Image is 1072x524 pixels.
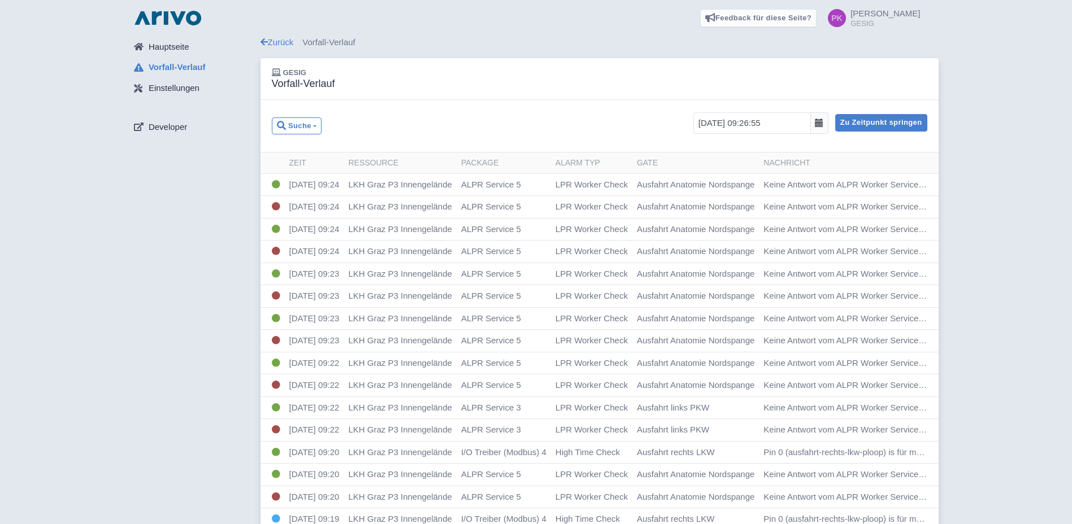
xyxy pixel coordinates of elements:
span: Gestarted: 28. August 2025, 09:24 [289,180,340,189]
span: GESIG [283,68,307,77]
span: Keine Antwort vom ALPR Worker Service. Keine Bilder werden verarbeitet. [763,313,1044,323]
span: Developer [149,121,187,134]
i: Fehler [272,336,280,344]
i: Fehler [272,202,280,211]
span: lpr_worker_no_response [555,202,628,211]
span: ausfahrt-rechts-lkw [637,447,715,457]
span: lkh-graz-p3 [348,403,452,412]
i: OK [272,269,280,278]
span: lkh-graz-p3 [348,447,452,457]
span: Keine Antwort vom ALPR Worker Service. Keine Bilder werden verarbeitet. [763,469,1044,479]
i: Fehler [272,492,280,501]
span: Vorfall-Verlauf [149,61,206,74]
span: Gestoppt: 28. August 2025, 09:23 [289,335,340,345]
span: ausfahrt-anatomie-nordspange [637,469,754,479]
span: Pin 0 (ausfahrt-rechts-lkw-ploop) is für mehr als 3 Minuten dauerhaft aktiviert. [763,447,1053,457]
span: lkh-graz-p3 [348,269,452,278]
i: OK [272,180,280,189]
span: Pin 0 (ausfahrt-rechts-lkw-ploop) is für mehr als 3 Minuten dauerhaft aktiviert. [763,514,1053,523]
span: Keine Antwort vom ALPR Worker Service. Keine Bilder werden verarbeitet. [763,358,1044,368]
input: (optional) [693,112,811,134]
span: om_alpr_nn_5 [461,180,521,189]
span: om_alpr_nn_5 [461,469,521,479]
span: Gestoppt: 28. August 2025, 09:20 [289,492,340,501]
span: Gestoppt: 28. August 2025, 09:24 [289,246,340,256]
span: om_io_modbus_4 [461,447,546,457]
span: Gestarted: 28. August 2025, 09:22 [289,403,340,412]
a: Developer [125,116,261,138]
span: ausfahrt-links-pkw [637,425,709,434]
span: ausfahrt-anatomie-nordspange [637,291,754,300]
span: Hauptseite [149,41,189,54]
span: om_alpr_nn_5 [461,358,521,368]
span: ausfahrt-anatomie-nordspange [637,335,754,345]
img: logo [132,9,204,27]
span: Gestoppt: 28. August 2025, 09:22 [289,425,340,434]
span: ausfahrt-rechts-lkw [637,514,715,523]
span: lkh-graz-p3 [348,313,452,323]
i: OK [272,470,280,478]
span: Gestarted: 28. August 2025, 09:23 [289,313,340,323]
span: Gestarted: 28. August 2025, 09:22 [289,358,340,368]
span: lpr_worker_no_response [555,224,628,234]
span: lkh-graz-p3 [348,202,452,211]
i: OK [272,359,280,367]
a: Hauptseite [125,36,261,58]
span: lkh-graz-p3 [348,358,452,368]
span: Gestoppt: 28. August 2025, 09:22 [289,380,340,390]
th: Gate [632,152,759,174]
span: lkh-graz-p3 [348,180,452,189]
span: lpr_worker_no_response [555,403,628,412]
span: ausfahrt-anatomie-nordspange [637,224,754,234]
i: OK [272,403,280,412]
small: GESIG [850,20,920,27]
span: Gestoppt: 28. August 2025, 09:23 [289,291,340,300]
span: Gestoppt: 28. August 2025, 09:24 [289,202,340,211]
span: lpr_worker_no_response [555,492,628,501]
span: om_alpr_nn_5 [461,269,521,278]
span: lpr_worker_no_response [555,269,628,278]
i: OK [272,225,280,233]
span: Keine Antwort vom ALPR Worker Service. Keine Bilder werden verarbeitet. [763,492,1044,501]
span: ausfahrt-anatomie-nordspange [637,180,754,189]
th: Alarm Typ [551,152,632,174]
span: ausfahrt-anatomie-nordspange [637,492,754,501]
span: Keine Antwort vom ALPR Worker Service. Keine Bilder werden verarbeitet. [763,403,1044,412]
span: Gestarted: 28. August 2025, 09:20 [289,469,340,479]
span: Keine Antwort vom ALPR Worker Service. Keine Bilder werden verarbeitet. [763,335,1044,345]
a: Zurück [261,37,294,47]
span: Gestarted: 28. August 2025, 09:24 [289,224,340,234]
button: Suche [272,117,322,135]
span: om_alpr_nn_5 [461,202,521,211]
i: Fehler [272,425,280,434]
span: Keine Antwort vom ALPR Worker Service. Keine Bilder werden verarbeitet. [763,425,1044,434]
span: lpr_worker_no_response [555,469,628,479]
th: Zeit [285,152,344,174]
i: Information [272,514,280,523]
th: Ressource [344,152,456,174]
th: Nachricht [759,152,938,174]
span: om_alpr_nn_3 [461,403,521,412]
span: om_alpr_nn_5 [461,492,521,501]
span: lkh-graz-p3 [348,246,452,256]
span: lkh-graz-p3 [348,469,452,479]
span: Keine Antwort vom ALPR Worker Service. Keine Bilder werden verarbeitet. [763,291,1044,300]
i: Fehler [272,381,280,389]
span: lpr_worker_no_response [555,425,628,434]
span: om_alpr_nn_5 [461,335,521,345]
span: high_time_check [555,514,620,523]
h3: Vorfall-Verlauf [272,78,335,90]
a: [PERSON_NAME] GESIG [821,9,920,27]
span: lpr_worker_no_response [555,380,628,390]
span: om_alpr_nn_5 [461,291,521,300]
div: Vorfall-Verlauf [261,36,939,49]
a: Vorfall-Verlauf [125,57,261,78]
span: ausfahrt-anatomie-nordspange [637,313,754,323]
span: Keine Antwort vom ALPR Worker Service. Keine Bilder werden verarbeitet. [763,224,1044,234]
i: Fehler [272,291,280,300]
span: ausfahrt-anatomie-nordspange [637,246,754,256]
span: lpr_worker_no_response [555,358,628,368]
span: lkh-graz-p3 [348,492,452,501]
span: Einstellungen [149,82,199,95]
span: Keine Antwort vom ALPR Worker Service. Keine Bilder werden verarbeitet. [763,246,1044,256]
